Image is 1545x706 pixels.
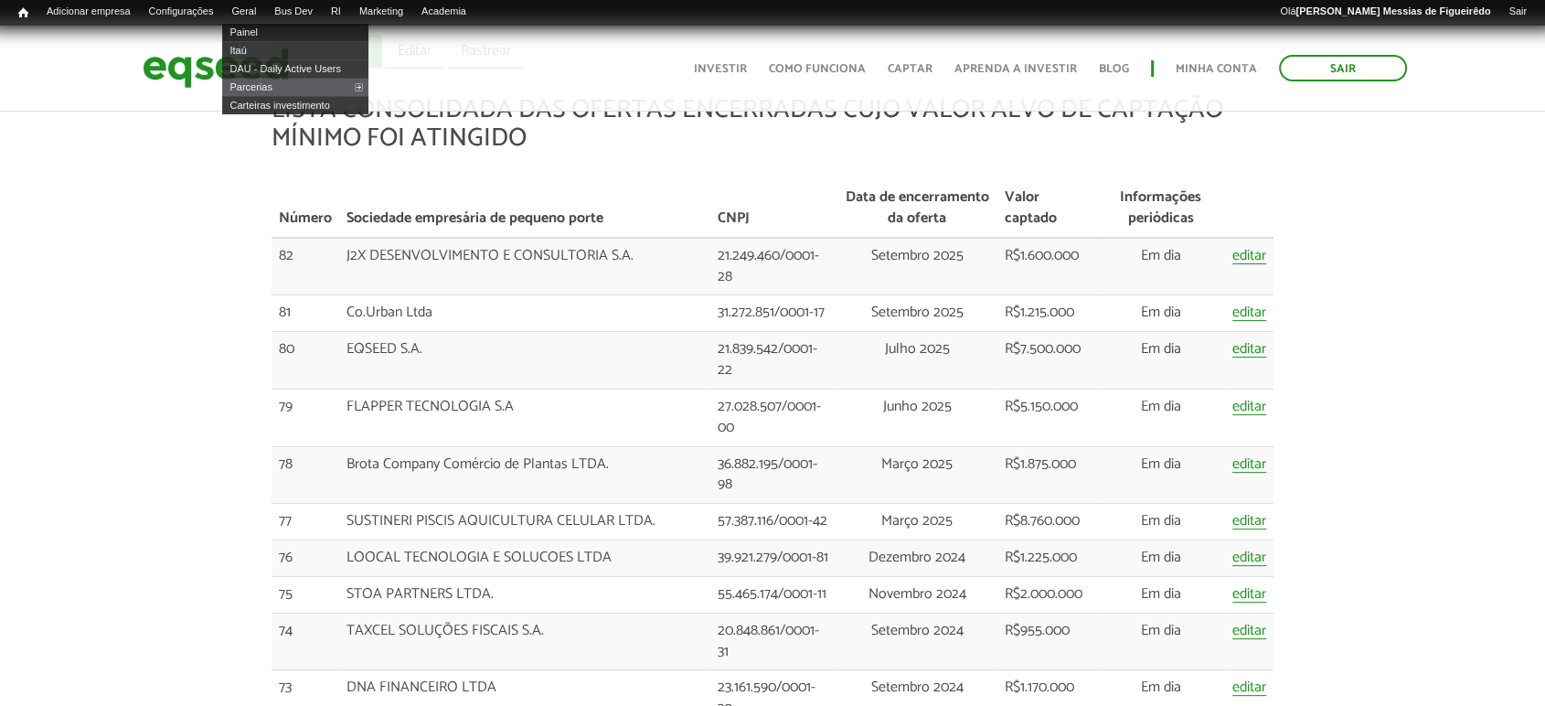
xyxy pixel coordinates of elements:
[1232,680,1266,696] a: editar
[1232,624,1266,639] a: editar
[881,508,953,533] span: Março 2025
[883,394,952,419] span: Junho 2025
[9,5,37,22] a: Início
[1096,613,1226,670] td: Em dia
[710,540,836,577] td: 39.921.279/0001-81
[272,576,339,613] td: 75
[1295,5,1490,16] strong: [PERSON_NAME] Messias de Figueirêdo
[1499,5,1536,19] a: Sair
[272,238,339,295] td: 82
[339,446,710,504] td: Brota Company Comércio de Plantas LTDA.
[1232,342,1266,358] a: editar
[1232,587,1266,603] a: editar
[1096,540,1226,577] td: Em dia
[1099,63,1129,75] a: Blog
[997,504,1096,540] td: R$8.760.000
[997,613,1096,670] td: R$955.000
[1096,238,1226,295] td: Em dia
[272,389,339,446] td: 79
[710,389,836,446] td: 27.028.507/0001-00
[18,6,28,19] span: Início
[997,295,1096,332] td: R$1.215.000
[997,238,1096,295] td: R$1.600.000
[272,540,339,577] td: 76
[272,332,339,390] td: 80
[222,5,265,19] a: Geral
[997,576,1096,613] td: R$2.000.000
[710,295,836,332] td: 31.272.851/0001-17
[710,504,836,540] td: 57.387.116/0001-42
[1271,5,1499,19] a: Olá[PERSON_NAME] Messias de Figueirêdo
[710,238,836,295] td: 21.249.460/0001-28
[339,332,710,390] td: EQSEED S.A.
[888,63,932,75] a: Captar
[272,295,339,332] td: 81
[871,300,964,325] span: Setembro 2025
[1096,332,1226,390] td: Em dia
[1096,576,1226,613] td: Em dia
[1279,55,1407,81] a: Sair
[1232,551,1266,566] a: editar
[868,545,965,570] span: Dezembro 2024
[1232,249,1266,264] a: editar
[143,44,289,92] img: EqSeed
[997,540,1096,577] td: R$1.225.000
[1096,295,1226,332] td: Em dia
[997,446,1096,504] td: R$1.875.000
[339,576,710,613] td: STOA PARTNERS LTDA.
[322,5,350,19] a: RI
[1232,514,1266,529] a: editar
[881,452,953,476] span: Março 2025
[339,389,710,446] td: FLAPPER TECNOLOGIA S.A
[769,63,866,75] a: Como funciona
[1176,63,1257,75] a: Minha conta
[871,675,964,700] span: Setembro 2024
[339,504,710,540] td: SUSTINERI PISCIS AQUICULTURA CELULAR LTDA.
[339,180,710,238] th: Sociedade empresária de pequeno porte
[222,23,368,41] a: Painel
[710,613,836,670] td: 20.848.861/0001-31
[1096,446,1226,504] td: Em dia
[836,180,997,238] th: Data de encerramento da oferta
[871,243,964,268] span: Setembro 2025
[1232,457,1266,473] a: editar
[350,5,412,19] a: Marketing
[265,5,322,19] a: Bus Dev
[954,63,1077,75] a: Aprenda a investir
[868,582,966,606] span: Novembro 2024
[272,96,1274,153] h5: LISTA CONSOLIDADA DAS OFERTAS ENCERRADAS CUJO VALOR ALVO DE CAPTAÇÃO MÍNIMO FOI ATINGIDO
[710,576,836,613] td: 55.465.174/0001-11
[694,63,747,75] a: Investir
[412,5,475,19] a: Academia
[1096,504,1226,540] td: Em dia
[339,295,710,332] td: Co.Urban Ltda
[710,332,836,390] td: 21.839.542/0001-22
[885,337,950,361] span: Julho 2025
[339,613,710,670] td: TAXCEL SOLUÇÕES FISCAIS S.A.
[1096,389,1226,446] td: Em dia
[710,446,836,504] td: 36.882.195/0001-98
[272,446,339,504] td: 78
[871,618,964,643] span: Setembro 2024
[710,180,836,238] th: CNPJ
[272,613,339,670] td: 74
[1232,400,1266,415] a: editar
[1096,180,1226,238] th: Informações periódicas
[1232,305,1266,321] a: editar
[140,5,223,19] a: Configurações
[997,332,1096,390] td: R$7.500.000
[997,389,1096,446] td: R$5.150.000
[272,504,339,540] td: 77
[339,238,710,295] td: J2X DESENVOLVIMENTO E CONSULTORIA S.A.
[272,180,339,238] th: Número
[37,5,140,19] a: Adicionar empresa
[339,540,710,577] td: LOOCAL TECNOLOGIA E SOLUCOES LTDA
[997,180,1096,238] th: Valor captado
